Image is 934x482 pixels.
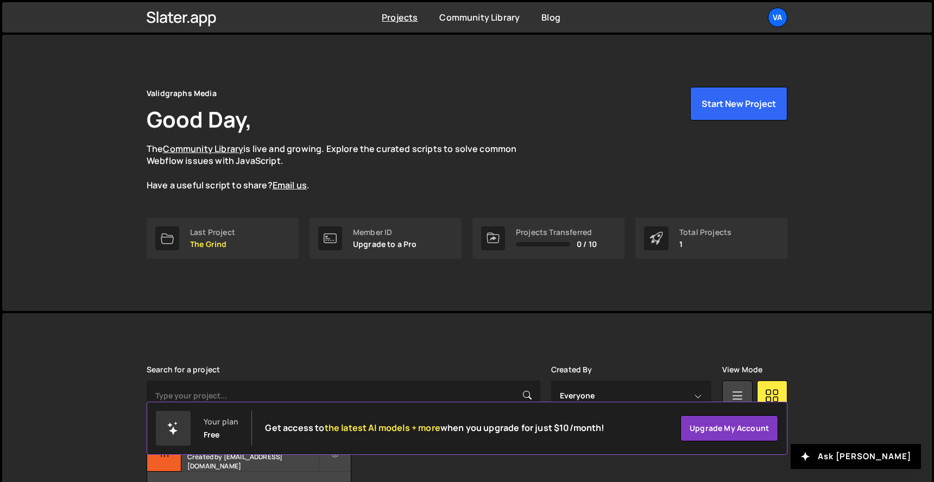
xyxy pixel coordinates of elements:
[353,228,417,237] div: Member ID
[551,365,592,374] label: Created By
[353,240,417,249] p: Upgrade to a Pro
[680,415,778,441] a: Upgrade my account
[325,422,440,434] span: the latest AI models + more
[204,430,220,439] div: Free
[187,452,318,471] small: Created by [EMAIL_ADDRESS][DOMAIN_NAME]
[791,444,921,469] button: Ask [PERSON_NAME]
[768,8,787,27] a: Va
[265,423,604,433] h2: Get access to when you upgrade for just $10/month!
[204,417,238,426] div: Your plan
[577,240,597,249] span: 0 / 10
[147,365,220,374] label: Search for a project
[273,179,307,191] a: Email us
[690,87,787,120] button: Start New Project
[147,87,217,100] div: Validgraphs Media
[190,228,235,237] div: Last Project
[190,240,235,249] p: The Grind
[147,380,540,411] input: Type your project...
[679,228,731,237] div: Total Projects
[163,143,243,155] a: Community Library
[516,228,597,237] div: Projects Transferred
[439,11,520,23] a: Community Library
[147,218,299,259] a: Last Project The Grind
[147,104,252,134] h1: Good Day,
[382,11,418,23] a: Projects
[722,365,762,374] label: View Mode
[541,11,560,23] a: Blog
[147,143,538,192] p: The is live and growing. Explore the curated scripts to solve common Webflow issues with JavaScri...
[679,240,731,249] p: 1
